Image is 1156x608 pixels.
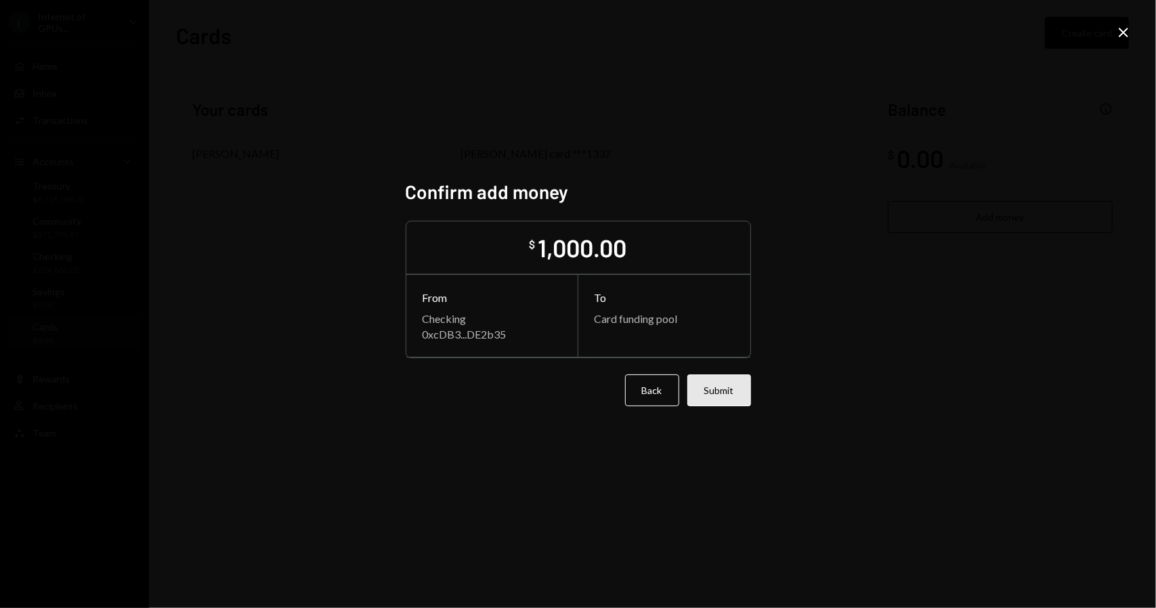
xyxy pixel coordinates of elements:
[538,232,627,263] div: 1,000.00
[595,291,734,304] div: To
[595,312,734,325] div: Card funding pool
[625,374,679,406] button: Back
[423,328,561,341] div: 0xcDB3...DE2b35
[423,291,561,304] div: From
[687,374,751,406] button: Submit
[423,312,561,325] div: Checking
[406,179,751,205] h2: Confirm add money
[530,238,536,251] div: $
